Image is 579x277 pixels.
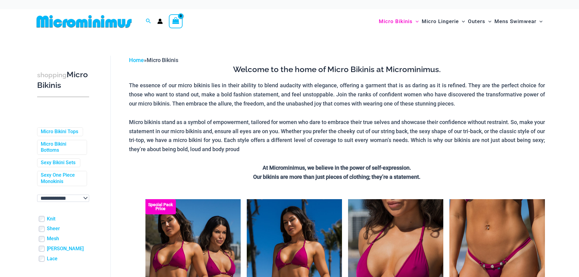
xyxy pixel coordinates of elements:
[41,172,82,185] a: Sexy One Piece Monokinis
[129,64,545,75] h3: Welcome to the home of Micro Bikinis at Microminimus.
[47,216,55,222] a: Knit
[145,203,176,211] b: Special Pack Price
[34,15,134,28] img: MM SHOP LOGO FLAT
[376,11,545,32] nav: Site Navigation
[493,12,544,31] a: Mens SwimwearMenu ToggleMenu Toggle
[147,57,178,63] span: Micro Bikinis
[420,12,466,31] a: Micro LingerieMenu ToggleMenu Toggle
[485,14,491,29] span: Menu Toggle
[157,19,163,24] a: Account icon link
[129,81,545,108] p: The essence of our micro bikinis lies in their ability to blend audacity with elegance, offering ...
[41,160,75,166] a: Sexy Bikini Sets
[459,14,465,29] span: Menu Toggle
[47,236,59,242] a: Mesh
[263,164,411,171] strong: At Microminimus, we believe in the power of self-expression.
[37,70,89,91] h3: Micro Bikinis
[379,14,413,29] span: Micro Bikinis
[47,256,58,262] a: Lace
[413,14,419,29] span: Menu Toggle
[129,57,144,63] a: Home
[468,14,485,29] span: Outers
[129,118,545,154] p: Micro bikinis stand as a symbol of empowerment, tailored for women who dare to embrace their true...
[47,246,84,252] a: [PERSON_NAME]
[129,57,178,63] span: »
[41,129,78,135] a: Micro Bikini Tops
[37,71,67,79] span: shopping
[422,14,459,29] span: Micro Lingerie
[37,195,89,202] select: wpc-taxonomy-pa_color-745982
[41,141,82,154] a: Micro Bikini Bottoms
[494,14,536,29] span: Mens Swimwear
[169,14,183,28] a: View Shopping Cart, empty
[466,12,493,31] a: OutersMenu ToggleMenu Toggle
[47,226,60,232] a: Sheer
[146,18,151,25] a: Search icon link
[536,14,542,29] span: Menu Toggle
[377,12,420,31] a: Micro BikinisMenu ToggleMenu Toggle
[253,174,420,180] strong: Our bikinis are more than just pieces of clothing; they’re a statement.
